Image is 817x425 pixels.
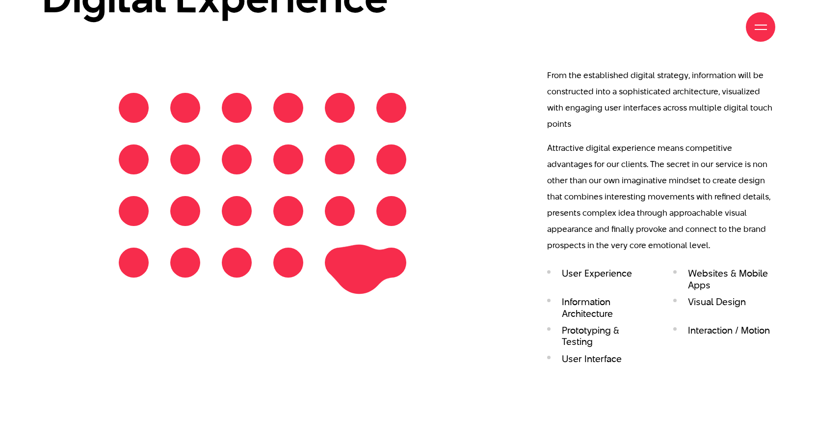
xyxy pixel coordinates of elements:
p: Attractive digital experience means competitive advantages for our clients. The secret in our ser... [547,140,775,254]
li: User Interface [547,353,649,365]
li: User Experience [547,268,649,291]
p: From the established digital strategy, information will be constructed into a sophisticated archi... [547,67,775,132]
li: Information Architecture [547,296,649,319]
li: Websites & Mobile Apps [673,268,775,291]
li: Visual Design [673,296,775,319]
li: Interaction / Motion [673,325,775,348]
li: Prototyping & Testing [547,325,649,348]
